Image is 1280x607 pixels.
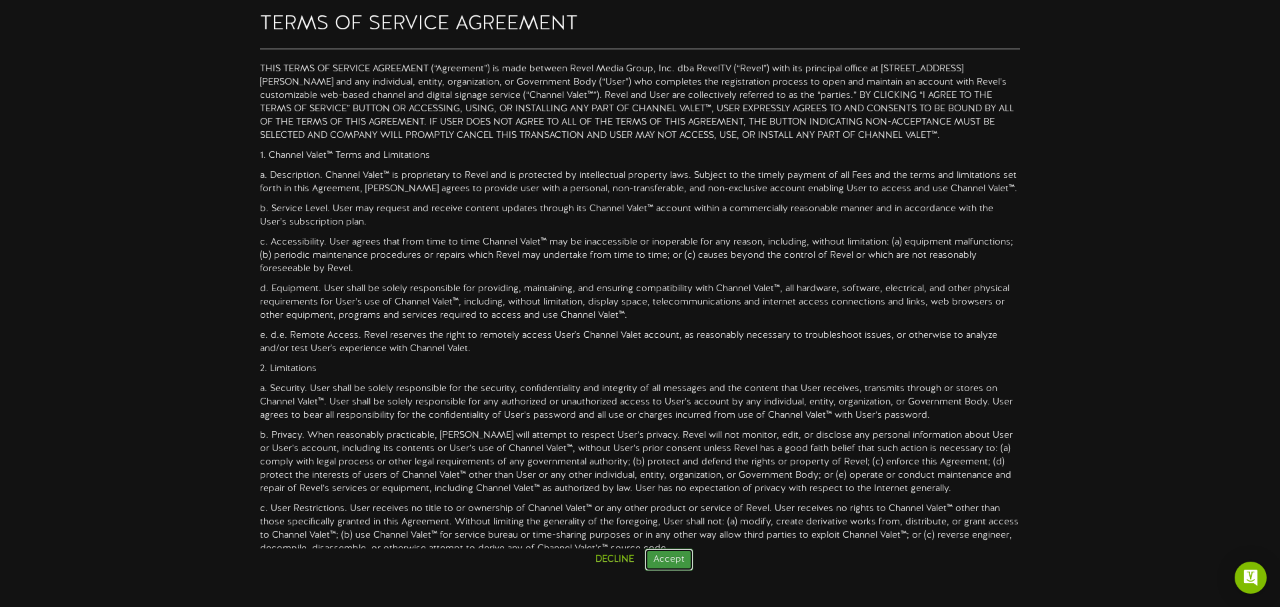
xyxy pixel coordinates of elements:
p: THIS TERMS OF SERVICE AGREEMENT (“Agreement”) is made between Revel Media Group, Inc. dba RevelTV... [260,63,1020,143]
button: Accept [645,548,693,571]
p: 2. Limitations [260,362,1020,376]
p: a. Description. Channel Valet™ is proprietary to Revel and is protected by intellectual property ... [260,169,1020,196]
p: d. Equipment. User shall be solely responsible for providing, maintaining, and ensuring compatibi... [260,283,1020,322]
p: b. Privacy. When reasonably practicable, [PERSON_NAME] will attempt to respect User’s privacy. Re... [260,429,1020,496]
p: c. User Restrictions. User receives no title to or ownership of Channel Valet™ or any other produ... [260,502,1020,556]
p: a. Security. User shall be solely responsible for the security, confidentiality and integrity of ... [260,382,1020,422]
p: c. Accessibility. User agrees that from time to time Channel Valet™ may be inaccessible or inoper... [260,236,1020,276]
h2: TERMS OF SERVICE AGREEMENT [260,13,1020,35]
button: Decline [587,549,642,570]
p: 1. Channel Valet™ Terms and Limitations [260,149,1020,163]
div: Open Intercom Messenger [1235,562,1267,594]
p: b. Service Level. User may request and receive content updates through its Channel Valet™ account... [260,203,1020,229]
p: e. d.e. Remote Access. Revel reserves the right to remotely access User's Channel Valet account, ... [260,329,1020,356]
